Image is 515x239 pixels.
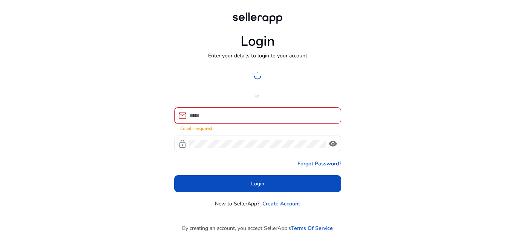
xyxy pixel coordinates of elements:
[328,139,337,148] span: visibility
[251,180,264,188] span: Login
[262,200,300,208] a: Create Account
[174,92,341,100] p: or
[241,33,275,49] h1: Login
[215,200,259,208] p: New to SellerApp?
[291,224,333,232] a: Terms Of Service
[208,52,307,60] p: Enter your details to login to your account
[178,139,187,148] span: lock
[174,175,341,192] button: Login
[180,124,335,132] mat-error: Email is
[178,111,187,120] span: mail
[297,160,341,168] a: Forgot Password?
[196,125,212,131] strong: required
